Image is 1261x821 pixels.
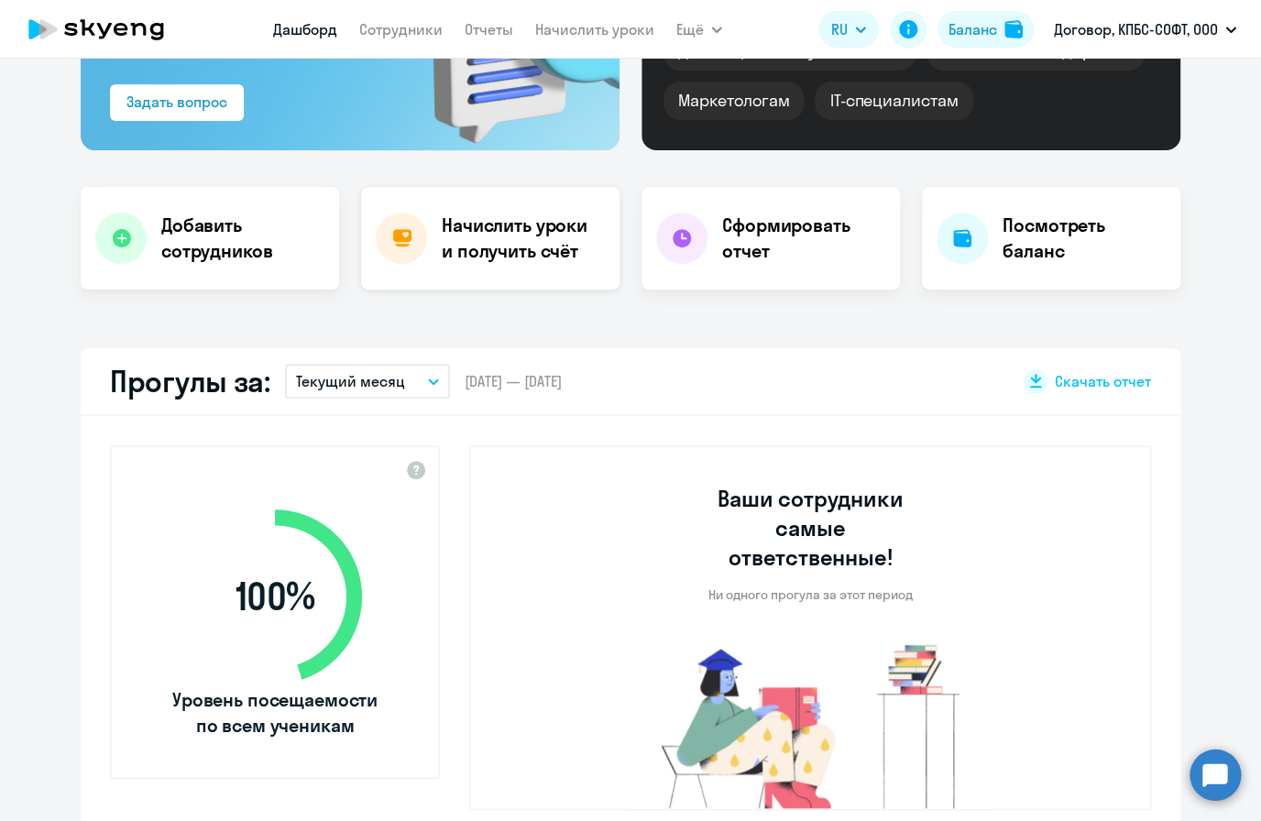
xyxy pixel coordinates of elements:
a: Отчеты [465,20,513,38]
h4: Добавить сотрудников [161,213,324,264]
div: Маркетологам [663,82,804,120]
span: RU [831,18,848,40]
span: [DATE] — [DATE] [465,371,562,391]
h4: Начислить уроки и получить счёт [442,213,601,264]
button: Текущий месяц [285,364,450,399]
a: Начислить уроки [535,20,654,38]
button: RU [818,11,879,48]
div: IT-специалистам [815,82,972,120]
button: Задать вопрос [110,84,244,121]
img: balance [1004,20,1023,38]
button: Договор, КПБС-СОФТ, ООО [1045,7,1245,51]
div: Задать вопрос [126,91,227,113]
p: Ни одного прогула за этот период [708,586,913,603]
p: Текущий месяц [296,370,405,392]
h4: Сформировать отчет [722,213,885,264]
img: no-truants [627,640,994,808]
button: Балансbalance [938,11,1034,48]
a: Сотрудники [359,20,443,38]
button: Ещё [676,11,722,48]
p: Договор, КПБС-СОФТ, ООО [1054,18,1218,40]
h2: Прогулы за: [110,363,270,400]
a: Дашборд [273,20,337,38]
h4: Посмотреть баланс [1003,213,1166,264]
span: 100 % [170,575,380,618]
span: Уровень посещаемости по всем ученикам [170,687,380,739]
h3: Ваши сотрудники самые ответственные! [693,484,928,572]
span: Ещё [676,18,704,40]
div: Баланс [948,18,997,40]
span: Скачать отчет [1055,371,1151,391]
